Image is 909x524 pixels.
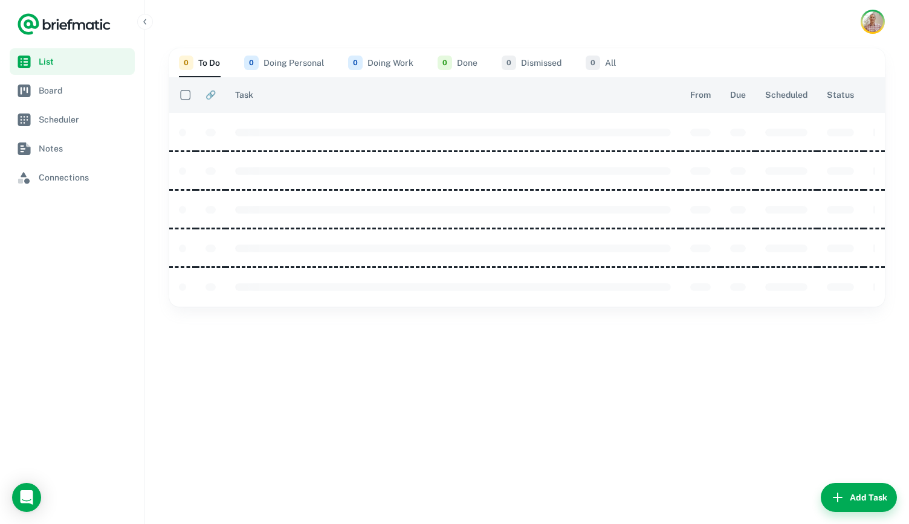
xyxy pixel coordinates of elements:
button: Doing Work [348,48,413,77]
span: Notes [39,142,130,155]
span: 0 [586,56,600,70]
span: From [690,88,711,102]
a: Notes [10,135,135,162]
img: Rob Mark [862,11,883,32]
a: Scheduler [10,106,135,133]
button: Account button [861,10,885,34]
a: Connections [10,164,135,191]
button: All [586,48,616,77]
button: Done [438,48,477,77]
div: Load Chat [12,483,41,512]
span: Status [827,88,854,102]
span: 0 [348,56,363,70]
span: Task [235,88,253,102]
button: To Do [179,48,220,77]
span: Board [39,84,130,97]
span: Scheduled [765,88,807,102]
a: List [10,48,135,75]
span: 0 [244,56,259,70]
span: 0 [502,56,516,70]
span: Connections [39,171,130,184]
button: Doing Personal [244,48,324,77]
button: Add Task [821,483,897,512]
span: Scheduler [39,113,130,126]
span: 🔗 [205,88,216,102]
span: 0 [438,56,452,70]
span: Due [730,88,746,102]
a: Board [10,77,135,104]
span: List [39,55,130,68]
span: 0 [179,56,193,70]
button: Dismissed [502,48,561,77]
a: Logo [17,12,111,36]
